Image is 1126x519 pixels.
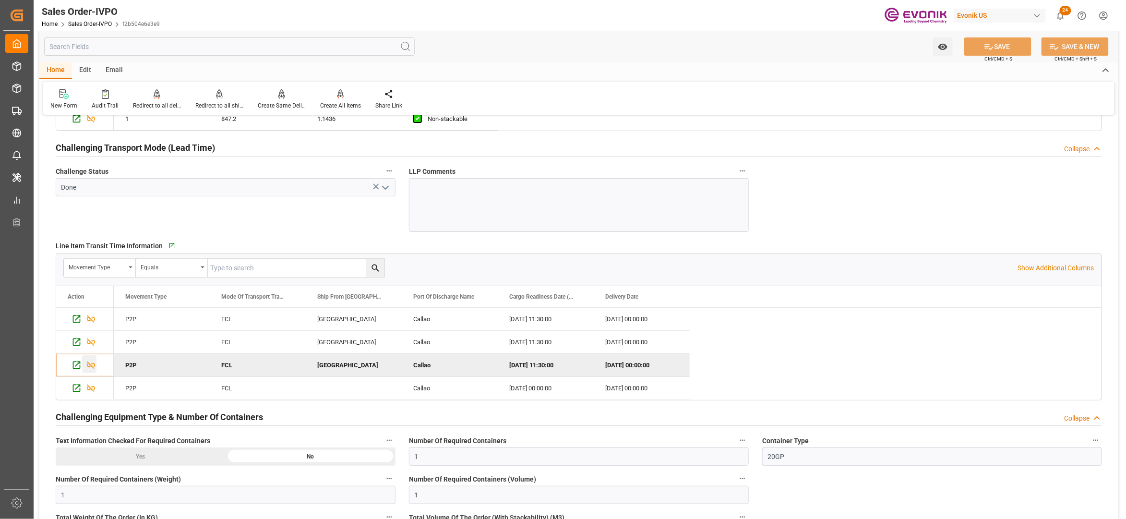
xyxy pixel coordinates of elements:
div: FCL [210,377,306,399]
button: search button [366,259,384,277]
span: Port Of Discharge Name [413,293,474,300]
div: Redirect to all shipments [195,101,243,110]
div: Callao [402,377,498,399]
div: Redirect to all deliveries [133,101,181,110]
a: Home [42,21,58,27]
span: Line Item Transit Time Information [56,241,163,251]
div: [GEOGRAPHIC_DATA] [306,354,402,376]
span: Text Information Checked For Required Containers [56,436,210,446]
div: Share Link [375,101,402,110]
span: Ctrl/CMD + Shift + S [1055,55,1097,62]
div: FCL [210,331,306,353]
div: Email [98,62,130,79]
div: Create Same Delivery Date [258,101,306,110]
button: Evonik US [954,6,1050,24]
div: Callao [402,354,498,376]
span: Ship From [GEOGRAPHIC_DATA] [317,293,382,300]
button: Number Of Required Containers (Weight) [383,472,395,485]
div: Audit Trail [92,101,119,110]
div: Movement Type [69,261,125,272]
div: FCL [210,354,306,376]
div: P2P [114,377,210,399]
div: Press SPACE to deselect this row. [114,354,690,377]
h2: Challenging Transport Mode (Lead Time) [56,141,215,154]
a: Sales Order-IVPO [68,21,112,27]
button: SAVE & NEW [1042,37,1109,56]
div: [GEOGRAPHIC_DATA] [306,331,402,353]
span: LLP Comments [409,167,455,177]
div: Press SPACE to select this row. [56,377,114,400]
div: Press SPACE to select this row. [114,377,690,400]
div: [DATE] 11:30:00 [498,331,594,353]
button: Number Of Required Containers (Volume) [736,472,749,485]
div: [GEOGRAPHIC_DATA] [306,308,402,330]
button: open menu [378,180,392,195]
div: Collapse [1065,413,1090,423]
h2: Challenging Equipment Type & Number Of Containers [56,410,263,423]
div: Sales Order-IVPO [42,4,160,19]
div: Press SPACE to select this row. [114,331,690,354]
button: Text Information Checked For Required Containers [383,434,395,447]
div: [DATE] 00:00:00 [594,331,690,353]
div: Press SPACE to select this row. [56,108,114,131]
div: 1 [114,108,210,130]
div: Press SPACE to select this row. [56,331,114,354]
button: Challenge Status [383,165,395,177]
span: Cargo Readiness Date (Shipping Date) [509,293,574,300]
button: open menu [136,259,208,277]
span: Ctrl/CMD + S [985,55,1013,62]
div: Edit [72,62,98,79]
div: Press SPACE to select this row. [114,108,498,131]
span: Mode Of Transport Translation [221,293,286,300]
div: P2P [114,354,210,376]
button: SAVE [964,37,1031,56]
div: Callao [402,308,498,330]
span: Number Of Required Containers (Weight) [56,474,181,484]
input: Type to search [208,259,384,277]
button: Number Of Required Containers [736,434,749,447]
div: Callao [402,331,498,353]
span: Challenge Status [56,167,108,177]
div: New Form [50,101,77,110]
div: FCL [210,308,306,330]
span: Container Type [762,436,809,446]
button: LLP Comments [736,165,749,177]
span: Number Of Required Containers (Volume) [409,474,536,484]
div: [DATE] 11:30:00 [498,354,594,376]
input: Search Fields [44,37,415,56]
div: [DATE] 00:00:00 [594,377,690,399]
button: open menu [933,37,953,56]
div: Press SPACE to deselect this row. [56,354,114,377]
div: Home [39,62,72,79]
div: Create All Items [320,101,361,110]
div: Press SPACE to select this row. [114,308,690,331]
div: P2P [114,331,210,353]
p: Show Additional Columns [1018,263,1094,273]
div: Collapse [1065,144,1090,154]
button: open menu [64,259,136,277]
span: 24 [1060,6,1071,15]
span: Delivery Date [605,293,638,300]
div: Yes [56,447,226,466]
span: Movement Type [125,293,167,300]
button: Container Type [1090,434,1102,447]
div: Press SPACE to select this row. [56,308,114,331]
div: Equals [141,261,197,272]
div: [DATE] 11:30:00 [498,308,594,330]
div: Evonik US [954,9,1046,23]
div: No [226,447,395,466]
div: [DATE] 00:00:00 [594,308,690,330]
div: [DATE] 00:00:00 [594,354,690,376]
div: P2P [114,308,210,330]
div: Action [68,293,84,300]
div: Non-stackable [428,108,486,130]
div: 1.1436 [306,108,402,130]
img: Evonik-brand-mark-Deep-Purple-RGB.jpeg_1700498283.jpeg [885,7,947,24]
button: Help Center [1071,5,1093,26]
div: 847.2 [210,108,306,130]
div: [DATE] 00:00:00 [498,377,594,399]
button: show 24 new notifications [1050,5,1071,26]
span: Number Of Required Containers [409,436,506,446]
